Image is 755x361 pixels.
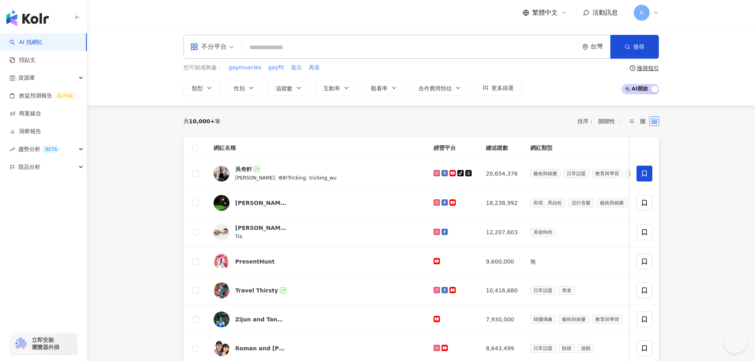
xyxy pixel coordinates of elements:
[214,283,229,298] img: KOL Avatar
[291,64,302,72] span: 造出
[427,137,480,159] th: 經營平台
[532,8,558,17] span: 繁體中文
[491,85,514,91] span: 更多篩選
[214,254,229,269] img: KOL Avatar
[371,85,388,92] span: 觀看率
[723,329,747,353] iframe: Help Scout Beacon - Open
[32,336,59,351] span: 立即安裝 瀏覽器外掛
[235,224,287,232] div: [PERSON_NAME]
[474,80,522,96] button: 更多篩選
[591,43,610,50] div: 台灣
[183,118,221,124] div: 共 筆
[190,43,198,51] span: appstore
[593,9,618,16] span: 活動訊息
[630,65,635,71] span: question-circle
[214,165,421,182] a: KOL Avatar吳奇軒[PERSON_NAME]|奇軒Tricking|tricking_wu
[610,35,659,59] button: 搜尋
[363,80,405,96] button: 觀看率
[592,315,622,324] span: 教育與學習
[18,69,35,87] span: 資源庫
[234,85,245,92] span: 性別
[308,63,320,72] button: 再造
[235,287,278,294] div: Travel Thirsty
[291,63,302,72] button: 造出
[42,145,60,153] div: BETA
[214,224,421,241] a: KOL Avatar[PERSON_NAME]Tia
[480,137,524,159] th: 總追蹤數
[214,166,229,181] img: KOL Avatar
[192,85,203,92] span: 類型
[229,64,262,72] span: gaymuscles
[323,85,340,92] span: 互動率
[625,169,641,178] span: 運動
[559,344,575,353] span: 財經
[419,85,452,92] span: 合作費用預估
[309,64,320,72] span: 再造
[530,228,556,237] span: 美妝時尚
[10,128,41,136] a: 洞察報告
[530,169,560,178] span: 藝術與娛樂
[18,140,60,158] span: 趨勢分析
[214,283,421,298] a: KOL AvatarTravel Thirsty
[235,175,275,181] span: [PERSON_NAME]
[640,8,644,17] span: A
[10,110,41,118] a: 商案媒合
[235,315,287,323] div: Zijun and Tang San
[275,174,278,181] span: |
[235,258,275,265] div: PresentHunt
[214,195,421,211] a: KOL Avatar[PERSON_NAME] [PERSON_NAME]
[530,257,697,266] div: 無
[214,195,229,211] img: KOL Avatar
[564,169,589,178] span: 日常話題
[214,340,229,356] img: KOL Avatar
[10,333,77,354] a: chrome extension立即安裝 瀏覽器外掛
[268,80,310,96] button: 追蹤數
[214,311,421,327] a: KOL AvatarZijun and Tang San
[559,315,589,324] span: 藝術與娛樂
[235,165,252,173] div: 吳奇軒
[6,10,49,26] img: logo
[10,92,76,100] a: 效益預測報告ALPHA
[278,175,306,181] span: 奇軒Tricking
[214,254,421,269] a: KOL AvatarPresentHunt
[633,44,644,50] span: 搜尋
[235,234,243,239] span: Tia
[530,344,556,353] span: 日常話題
[214,340,421,356] a: KOL AvatarRoman and [PERSON_NAME]
[183,64,222,72] span: 您可能感興趣：
[577,115,627,128] div: 排序：
[480,218,524,247] td: 12,207,603
[189,118,215,124] span: 10,000+
[480,159,524,189] td: 20,654,376
[578,344,594,353] span: 遊戲
[597,199,627,207] span: 藝術與娛樂
[276,85,292,92] span: 追蹤數
[268,64,284,72] span: gayfit
[268,63,285,72] button: gayfit
[228,63,262,72] button: gaymuscles
[10,147,15,152] span: rise
[568,199,594,207] span: 流行音樂
[480,247,524,276] td: 9,600,000
[524,137,703,159] th: 網紅類型
[480,305,524,334] td: 7,930,000
[582,44,588,50] span: environment
[530,315,556,324] span: 韓國偶像
[530,286,556,295] span: 日常話題
[530,199,565,207] span: 田徑、馬拉松
[592,169,622,178] span: 教育與學習
[214,311,229,327] img: KOL Avatar
[480,189,524,218] td: 18,238,992
[10,38,43,46] a: searchAI 找網紅
[310,175,337,181] span: tricking_wu
[226,80,263,96] button: 性別
[559,286,575,295] span: 美食
[637,65,659,71] div: 搜尋指引
[13,337,28,350] img: chrome extension
[190,40,227,53] div: 不分平台
[183,80,221,96] button: 類型
[598,115,622,128] span: 關聯性
[214,224,229,240] img: KOL Avatar
[306,174,310,181] span: |
[235,344,287,352] div: Roman and [PERSON_NAME]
